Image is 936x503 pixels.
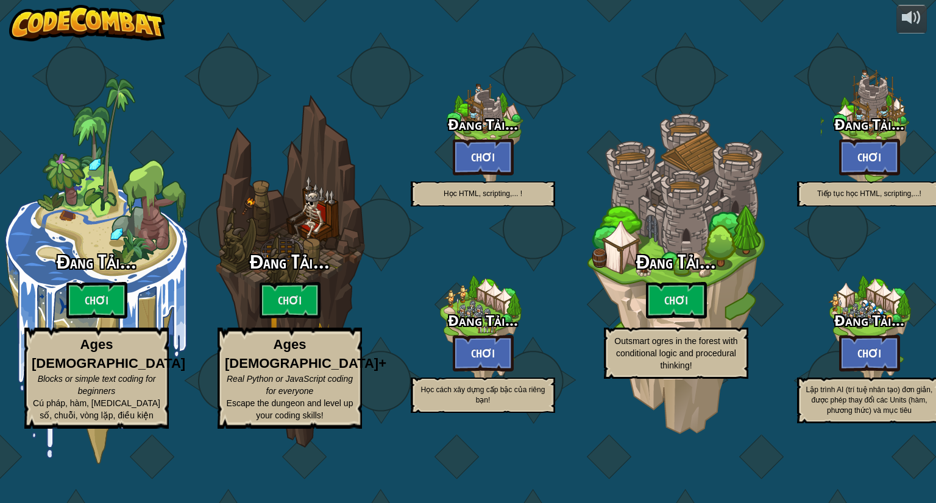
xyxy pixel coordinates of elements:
btn: Chơi [839,139,900,175]
span: Đang Tải... [834,114,904,134]
span: Lập trình AI (trí tuệ nhân tạo) đơn giản, được phép thay đổi các Units (hàm, phương thức) và mục ... [806,385,933,415]
span: Đang Tải... [250,248,330,275]
btn: Chơi [260,282,321,318]
span: Escape the dungeon and level up your coding skills! [227,398,353,420]
span: Đang Tải... [834,310,904,330]
div: Complete previous world to unlock [386,235,580,428]
span: Học cách xây dựng cấp bậc của riêng bạn! [421,385,545,404]
span: Tiếp tục học HTML, scripting,...! [817,189,921,198]
span: Cú pháp, hàm, [MEDICAL_DATA] số, chuỗi, vòng lặp, điều kiện [33,398,160,420]
div: Complete previous world to unlock [193,78,386,464]
btn: Chơi [66,282,127,318]
btn: Chơi [839,335,900,371]
span: Real Python or JavaScript coding for everyone [227,374,353,396]
strong: Ages [DEMOGRAPHIC_DATA] [32,337,185,371]
span: Outsmart ogres in the forest with conditional logic and procedural thinking! [614,336,737,370]
strong: Ages [DEMOGRAPHIC_DATA]+ [225,337,386,371]
btn: Chơi [453,139,514,175]
div: Complete previous world to unlock [580,78,773,464]
img: CodeCombat - Learn how to code by playing a game [9,5,165,41]
span: Học HTML, scripting,... ! [444,189,522,198]
btn: Chơi [646,282,707,318]
span: Đang Tải... [448,114,518,134]
btn: Chơi [453,335,514,371]
span: Đang Tải... [636,248,717,275]
div: Complete previous world to unlock [386,39,580,232]
span: Đang Tải... [57,248,137,275]
button: Tùy chỉnh âm lượng [896,5,927,33]
span: Đang Tải... [448,310,518,330]
span: Blocks or simple text coding for beginners [38,374,156,396]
